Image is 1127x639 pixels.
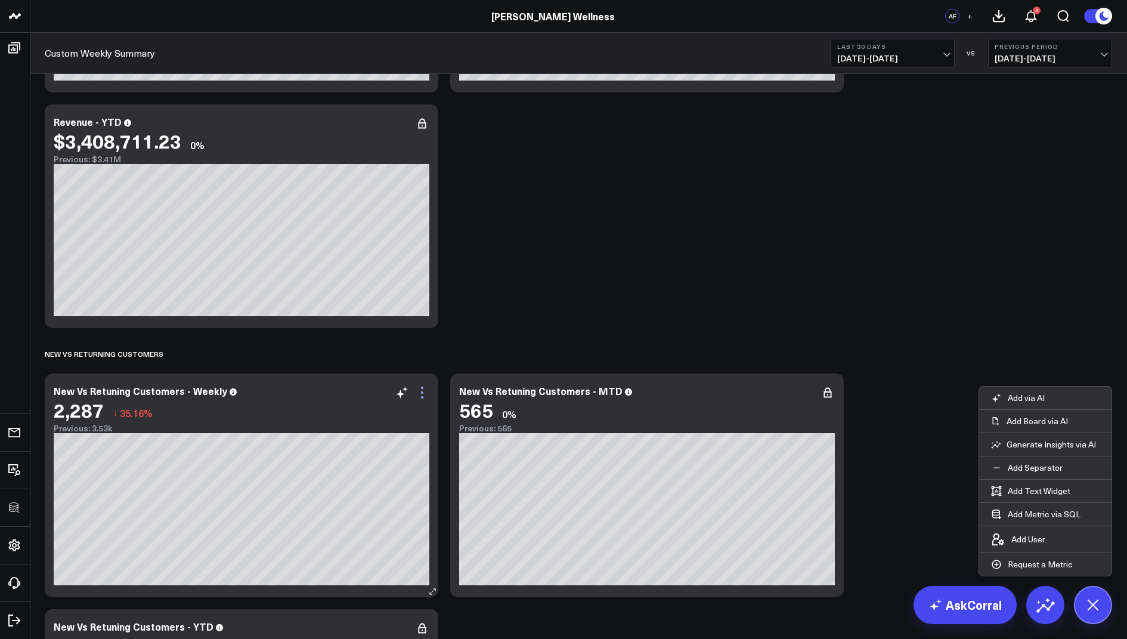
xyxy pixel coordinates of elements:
button: Add Metric via SQL [979,503,1092,526]
a: Log Out [4,610,26,631]
button: Last 30 Days[DATE]-[DATE] [831,39,955,67]
div: 0% [502,408,516,421]
div: $3,408,711.23 [54,130,181,152]
button: + [962,9,977,23]
b: Previous Period [995,43,1106,50]
span: + [967,12,973,20]
div: 0% [190,138,205,152]
button: Add Text Widget [979,480,1082,502]
div: Revenue - YTD [54,115,122,128]
div: Previous: $3.41M [54,155,429,164]
a: SQL Client [4,497,26,518]
button: Previous Period[DATE]-[DATE] [988,39,1112,67]
span: 35.16% [120,406,153,419]
a: [PERSON_NAME] Wellness [491,10,615,23]
b: Last 30 Days [837,43,948,50]
p: Generate Insights via AI [1007,439,1096,450]
span: [DATE] - [DATE] [995,54,1106,63]
button: Add User [979,526,1057,552]
div: New Vs Retuning Customers - MTD [459,384,623,397]
p: Add Separator [1008,462,1063,473]
span: [DATE] - [DATE] [837,54,948,63]
p: Add Board via AI [1007,416,1068,427]
span: ↓ [113,405,117,421]
div: Previous: 565 [459,424,835,433]
div: NEW VS RETURNING CUSTOMERS [45,340,163,368]
button: Add via AI [979,387,1057,409]
p: Add via AI [1008,393,1045,403]
p: Request a Metric [1008,559,1073,570]
div: Previous: 3.53k [54,424,429,433]
button: Add Separator [979,456,1075,479]
div: 2,287 [54,399,104,421]
div: 565 [459,399,493,421]
div: VS [961,50,982,57]
p: Add User [1011,534,1045,545]
button: Generate Insights via AI [979,433,1111,456]
a: Custom Weekly Summary [45,47,155,60]
button: Request a Metric [979,553,1085,576]
div: 4 [1033,7,1041,14]
div: New Vs Retuning Customers - YTD [54,620,213,633]
div: AF [945,9,959,23]
div: New Vs Retuning Customers - Weekly [54,384,227,397]
a: AskCorral [914,586,1017,624]
button: Add Board via AI [979,410,1111,433]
